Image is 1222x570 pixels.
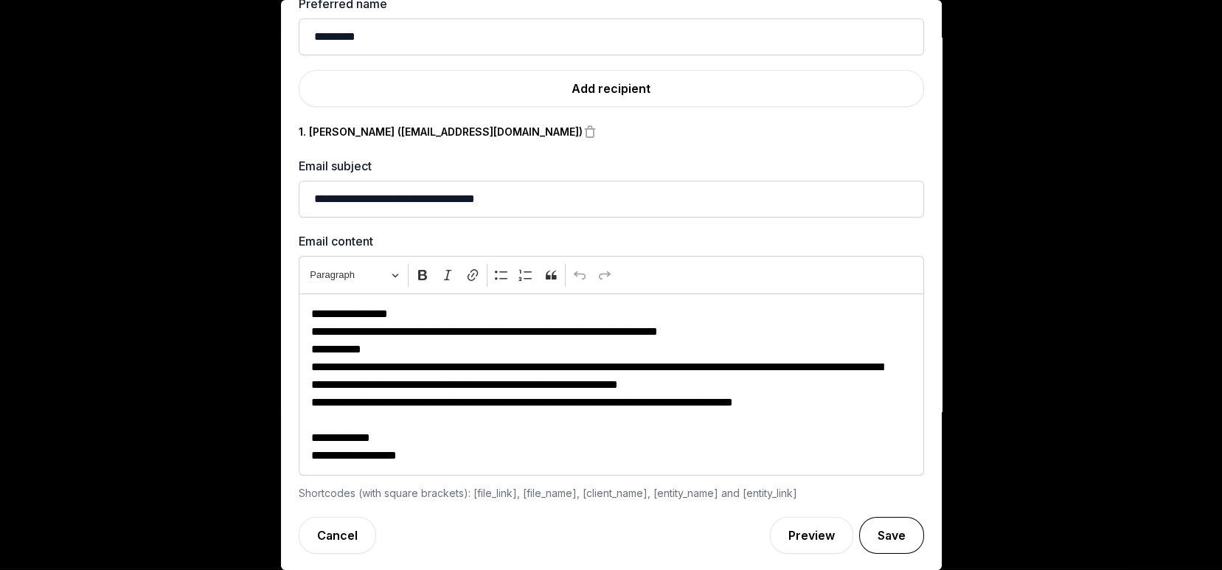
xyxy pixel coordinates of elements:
div: Editor editing area: main [299,293,924,476]
button: Heading [304,264,406,287]
a: Cancel [299,517,376,554]
span: Paragraph [310,266,386,284]
button: Save [859,517,924,554]
a: Preview [770,517,853,554]
label: Email subject [299,157,924,175]
label: Email content [299,232,924,250]
div: Shortcodes (with square brackets): [file_link], [file_name], [client_name], [entity_name] and [en... [299,484,924,502]
div: Editor toolbar [299,256,924,293]
a: Add recipient [299,70,924,107]
div: 1. [PERSON_NAME] ([EMAIL_ADDRESS][DOMAIN_NAME]) [299,125,583,139]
